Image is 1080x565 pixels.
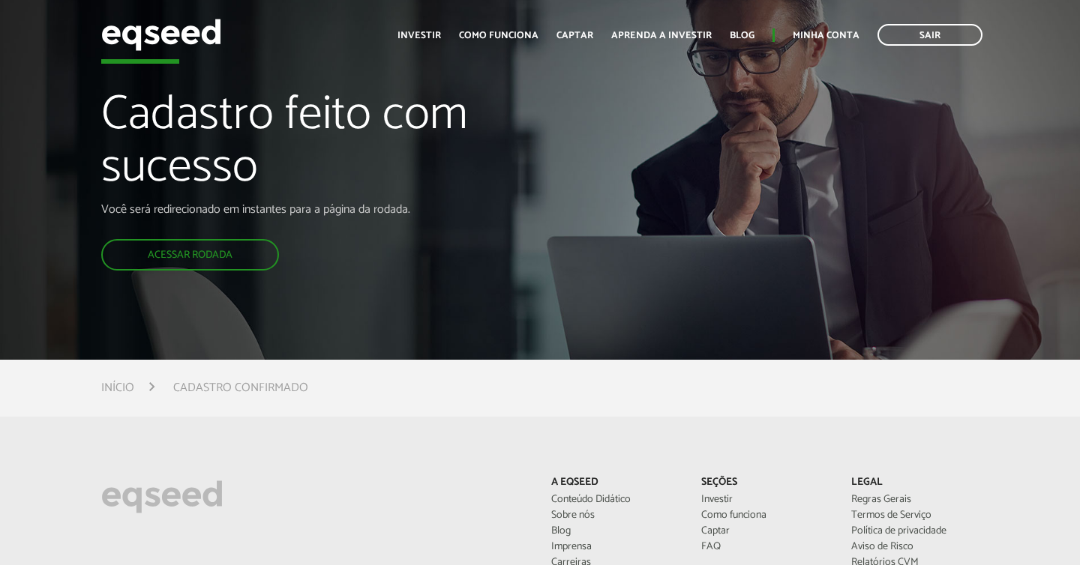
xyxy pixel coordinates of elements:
a: Imprensa [551,542,679,552]
a: Como funciona [459,31,538,40]
li: Cadastro confirmado [173,378,308,398]
a: Captar [556,31,593,40]
a: Sobre nós [551,510,679,521]
p: A EqSeed [551,477,679,489]
p: Seções [701,477,829,489]
a: Conteúdo Didático [551,495,679,505]
a: Blog [730,31,754,40]
a: Acessar rodada [101,239,279,271]
a: Como funciona [701,510,829,521]
a: Investir [397,31,441,40]
a: Blog [551,526,679,537]
a: Investir [701,495,829,505]
h1: Cadastro feito com sucesso [101,89,619,202]
img: EqSeed [101,15,221,55]
a: Início [101,382,134,394]
a: Aprenda a investir [611,31,712,40]
a: Sair [877,24,982,46]
a: Política de privacidade [851,526,979,537]
a: Captar [701,526,829,537]
p: Legal [851,477,979,489]
p: Você será redirecionado em instantes para a página da rodada. [101,202,619,217]
img: EqSeed Logo [101,477,223,517]
a: Regras Gerais [851,495,979,505]
a: FAQ [701,542,829,552]
a: Minha conta [793,31,859,40]
a: Termos de Serviço [851,510,979,521]
a: Aviso de Risco [851,542,979,552]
